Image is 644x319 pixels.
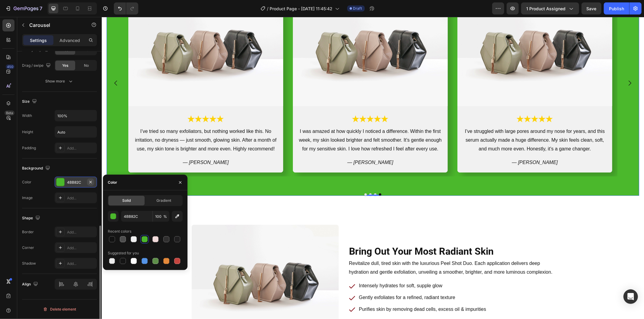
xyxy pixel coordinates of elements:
[197,141,341,150] p: — [PERSON_NAME]
[22,164,51,172] div: Background
[2,2,45,14] button: 7
[22,98,38,106] div: Size
[263,176,265,179] button: Dot
[521,2,579,14] button: 1 product assigned
[604,2,629,14] button: Publish
[43,306,76,313] div: Delete element
[22,245,34,250] div: Corner
[67,195,95,201] div: Add...
[55,110,97,121] input: Auto
[90,208,237,318] img: image_demo.jpg
[5,111,14,115] div: Beta
[22,113,32,118] div: Width
[582,2,601,14] button: Save
[22,62,52,70] div: Drag / swipe
[257,276,385,285] p: Gently exfoliates for a refined, radiant texture
[197,110,341,136] p: I was amazed at how quickly I noticed a difference. Within the first week, my skin looked brighte...
[415,98,451,106] img: gempages_551382014251500394-514361d7-e218-42e4-8daf-2450fc170113.webp
[623,289,638,304] div: Open Intercom Messenger
[108,180,117,185] div: Color
[272,176,275,179] button: Dot
[22,229,34,235] div: Border
[122,198,131,203] span: Solid
[526,5,566,12] span: 1 product assigned
[6,64,14,69] div: 450
[250,98,287,106] img: gempages_551382014251500394-514361d7-e218-42e4-8daf-2450fc170113.webp
[163,214,167,219] span: %
[268,176,270,179] button: Dot
[29,21,81,29] p: Carousel
[520,58,537,75] button: Carousel Next Arrow
[121,211,152,222] input: Eg: FFFFFF
[247,228,452,242] h2: Bring Out Your Most Radiant Skin
[22,129,33,135] div: Height
[277,176,280,179] button: Dot
[32,110,176,136] p: I’ve tried so many exfoliators, but nothing worked like this. No irritation, no dryness — just sm...
[30,37,47,43] p: Settings
[22,280,39,288] div: Align
[361,110,505,136] p: I’ve struggled with large pores around my nose for years, and this serum actually made a huge dif...
[67,180,85,185] div: 4BB82C
[108,229,131,234] div: Recent colors
[22,76,97,87] button: Show more
[62,63,68,68] span: Yes
[22,145,36,151] div: Padding
[270,5,333,12] span: Product Page - [DATE] 11:45:42
[267,5,269,12] span: /
[59,37,80,43] p: Advanced
[86,98,122,106] img: gempages_551382014251500394-514361d7-e218-42e4-8daf-2450fc170113.webp
[67,230,95,235] div: Add...
[587,6,597,11] span: Save
[32,141,176,150] p: — [PERSON_NAME]
[156,198,171,203] span: Gradient
[67,261,95,266] div: Add...
[22,179,31,185] div: Color
[67,146,95,151] div: Add...
[114,2,138,14] div: Undo/Redo
[257,265,385,273] p: Intensely hydrates for soft, supple glow
[84,63,89,68] span: No
[22,304,97,314] button: Delete element
[609,5,624,12] div: Publish
[22,195,33,201] div: Image
[40,5,42,12] p: 7
[67,245,95,251] div: Add...
[22,261,36,266] div: Shadow
[361,141,505,150] p: — [PERSON_NAME]
[55,127,97,137] input: Auto
[247,242,452,260] p: Revitalize dull, tired skin with the luxurious Peel Shot Duo. Each application delivers deep hydr...
[257,288,385,297] p: Purifies skin by removing dead cells, excess oil & impurities
[102,17,644,319] iframe: Design area
[108,250,139,256] div: Suggested for you
[22,214,41,222] div: Shape
[46,78,74,84] div: Show more
[353,6,362,11] span: Draft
